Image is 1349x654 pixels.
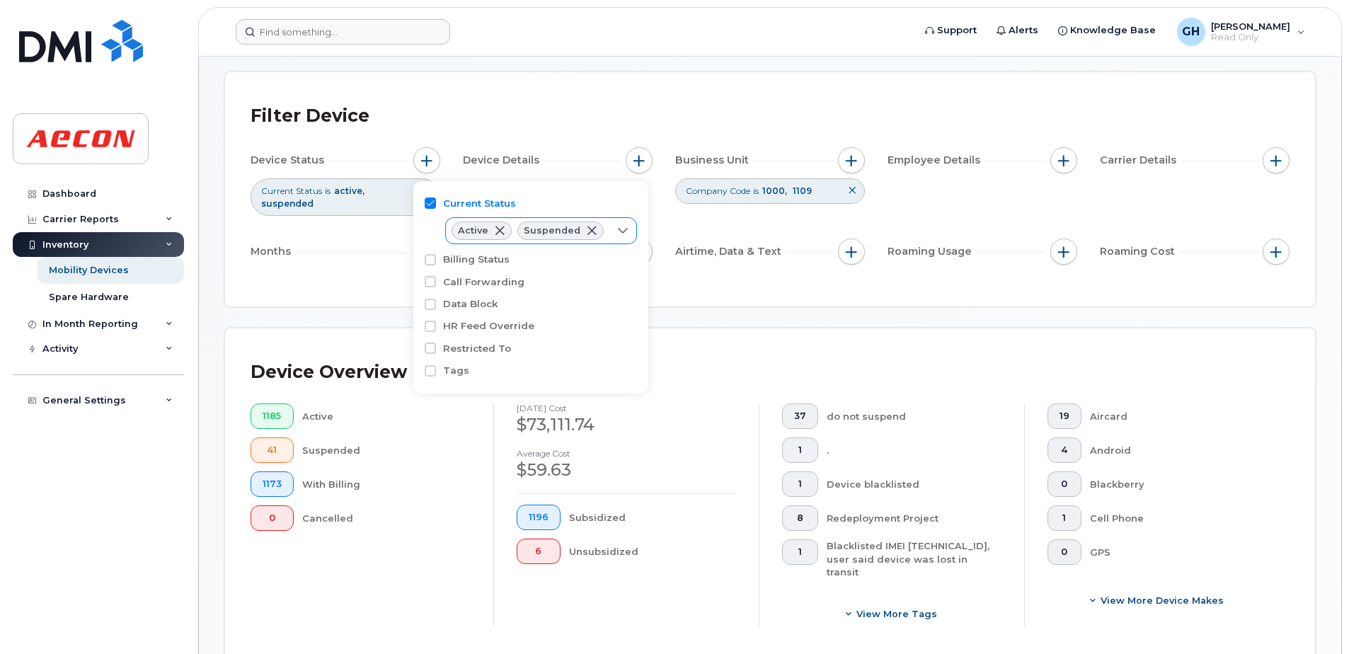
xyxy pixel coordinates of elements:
[463,153,544,168] span: Device Details
[251,153,328,168] span: Device Status
[261,198,314,209] span: suspended
[458,226,488,235] span: Active
[1047,539,1081,565] button: 0
[529,512,549,523] span: 1196
[937,23,977,38] span: Support
[1100,153,1181,168] span: Carrier Details
[443,319,534,333] label: HR Feed Override
[827,471,1002,497] div: Device blacklisted
[1060,411,1069,422] span: 19
[1211,32,1290,43] span: Read Only
[1060,444,1069,456] span: 4
[443,342,511,355] label: Restricted To
[794,478,806,490] span: 1
[263,444,282,456] span: 41
[1090,505,1268,531] div: Cell Phone
[1009,23,1038,38] span: Alerts
[782,437,818,463] button: 1
[782,505,818,531] button: 8
[827,403,1002,429] div: do not suspend
[251,437,294,463] button: 41
[794,444,806,456] span: 1
[1090,437,1268,463] div: Android
[302,505,471,531] div: Cancelled
[1047,437,1081,463] button: 4
[251,471,294,497] button: 1173
[827,505,1002,531] div: Redeployment Project
[443,197,516,210] label: Current Status
[1047,505,1081,531] button: 1
[794,411,806,422] span: 37
[827,539,1002,579] div: Blacklisted IMEI [TECHNICAL_ID], user said device was lost in transit
[1047,403,1081,429] button: 19
[675,153,753,168] span: Business Unit
[1060,512,1069,524] span: 1
[1047,587,1267,613] button: View More Device Makes
[782,403,818,429] button: 37
[302,437,471,463] div: Suspended
[569,539,737,564] div: Unsubsidized
[782,471,818,497] button: 1
[443,275,524,289] label: Call Forwarding
[793,185,812,196] span: 1109
[569,505,737,530] div: Subsidized
[443,364,469,377] label: Tags
[251,354,407,391] div: Device Overview
[261,185,322,197] span: Current Status
[517,458,736,482] div: $59.63
[517,505,561,530] button: 1196
[334,185,364,196] span: active
[517,403,736,413] h4: [DATE] cost
[263,478,282,490] span: 1173
[1100,244,1179,259] span: Roaming Cost
[263,512,282,524] span: 0
[686,185,750,197] span: Company Code
[1060,546,1069,558] span: 0
[782,539,818,565] button: 1
[827,437,1002,463] div: .
[987,16,1048,45] a: Alerts
[517,413,736,437] div: $73,111.74
[762,185,789,196] span: 1000
[517,449,736,458] h4: Average cost
[856,607,937,621] span: View more tags
[1101,594,1224,607] span: View More Device Makes
[1060,478,1069,490] span: 0
[524,226,580,235] span: Suspended
[794,546,806,558] span: 1
[675,244,786,259] span: Airtime, Data & Text
[251,98,369,134] div: Filter Device
[1211,21,1290,32] span: [PERSON_NAME]
[325,185,331,197] span: is
[794,512,806,524] span: 8
[888,153,985,168] span: Employee Details
[1048,16,1166,45] a: Knowledge Base
[1182,23,1200,40] span: GH
[1090,471,1268,497] div: Blackberry
[443,297,498,311] label: Data Block
[1070,23,1156,38] span: Knowledge Base
[251,244,295,259] span: Months
[251,403,294,429] button: 1185
[251,505,294,531] button: 0
[263,411,282,422] span: 1185
[915,16,987,45] a: Support
[1090,539,1268,565] div: GPS
[782,602,1001,627] button: View more tags
[302,403,471,429] div: Active
[529,546,549,557] span: 6
[236,19,450,45] input: Find something...
[302,471,471,497] div: With Billing
[1167,18,1315,46] div: Gordon Hutchison
[443,253,510,266] label: Billing Status
[517,539,561,564] button: 6
[888,244,976,259] span: Roaming Usage
[753,185,759,197] span: is
[1047,471,1081,497] button: 0
[1090,403,1268,429] div: Aircard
